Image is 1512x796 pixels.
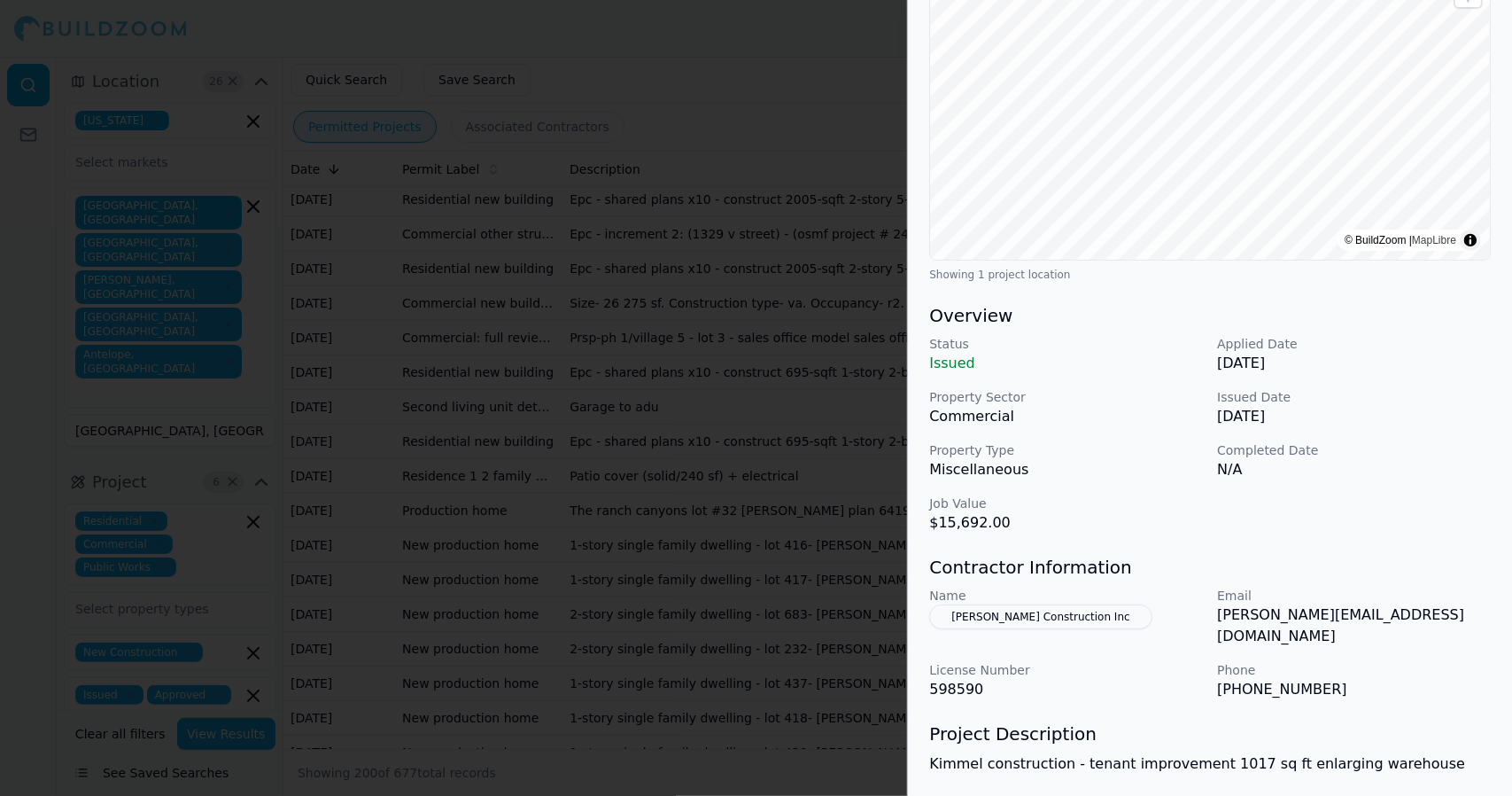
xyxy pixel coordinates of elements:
[1217,353,1491,374] p: [DATE]
[1217,441,1491,459] p: Completed Date
[929,555,1491,580] h3: Contractor Information
[929,335,1203,353] p: Status
[929,353,1203,374] p: Issued
[929,722,1491,746] h3: Project Description
[1217,661,1491,679] p: Phone
[1217,459,1491,480] p: N/A
[1217,335,1491,353] p: Applied Date
[1217,679,1491,700] p: [PHONE_NUMBER]
[929,459,1203,480] p: Miscellaneous
[929,303,1491,328] h3: Overview
[1217,388,1491,406] p: Issued Date
[929,406,1203,427] p: Commercial
[929,388,1203,406] p: Property Sector
[929,679,1203,700] p: 598590
[929,495,1203,512] p: Job Value
[929,441,1203,459] p: Property Type
[929,512,1203,534] p: $15,692.00
[1345,231,1456,249] div: © BuildZoom |
[929,753,1491,775] p: Kimmel construction - tenant improvement 1017 sq ft enlarging warehouse
[1412,234,1456,246] a: MapLibre
[1217,605,1491,647] p: [PERSON_NAME][EMAIL_ADDRESS][DOMAIN_NAME]
[929,661,1203,679] p: License Number
[929,268,1491,282] div: Showing 1 project location
[929,587,1203,605] p: Name
[929,605,1151,629] button: [PERSON_NAME] Construction Inc
[1460,230,1481,251] summary: Toggle attribution
[1217,587,1491,605] p: Email
[1217,406,1491,427] p: [DATE]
